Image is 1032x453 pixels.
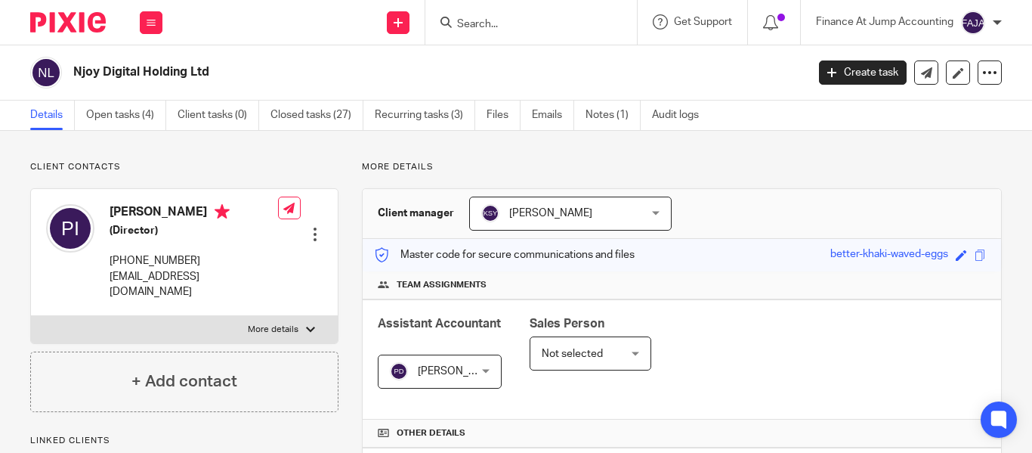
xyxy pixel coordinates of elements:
[131,370,237,393] h4: + Add contact
[509,208,592,219] span: [PERSON_NAME]
[418,366,501,377] span: [PERSON_NAME]
[375,101,475,130] a: Recurring tasks (3)
[110,253,278,268] p: [PHONE_NUMBER]
[110,269,278,300] p: [EMAIL_ADDRESS][DOMAIN_NAME]
[248,324,298,336] p: More details
[110,223,278,238] h5: (Director)
[532,101,574,130] a: Emails
[481,204,499,222] img: svg%3E
[961,11,985,35] img: svg%3E
[542,349,603,359] span: Not selected
[674,17,732,27] span: Get Support
[816,14,953,29] p: Finance At Jump Accounting
[30,101,75,130] a: Details
[397,279,487,291] span: Team assignments
[397,427,465,439] span: Other details
[110,204,278,223] h4: [PERSON_NAME]
[30,161,338,173] p: Client contacts
[30,435,338,447] p: Linked clients
[30,12,106,33] img: Pixie
[178,101,259,130] a: Client tasks (0)
[390,362,408,380] img: svg%3E
[86,101,166,130] a: Open tasks (4)
[73,64,652,80] h2: Njoy Digital Holding Ltd
[819,61,907,85] a: Create task
[652,101,710,130] a: Audit logs
[46,204,94,253] img: svg%3E
[487,101,521,130] a: Files
[830,247,948,264] div: better-khaki-waved-eggs
[378,318,501,330] span: Assistant Accountant
[215,204,230,219] i: Primary
[530,318,604,330] span: Sales Person
[362,161,1002,173] p: More details
[30,57,62,88] img: svg%3E
[456,18,592,32] input: Search
[270,101,363,130] a: Closed tasks (27)
[586,101,641,130] a: Notes (1)
[374,247,635,262] p: Master code for secure communications and files
[378,206,454,221] h3: Client manager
